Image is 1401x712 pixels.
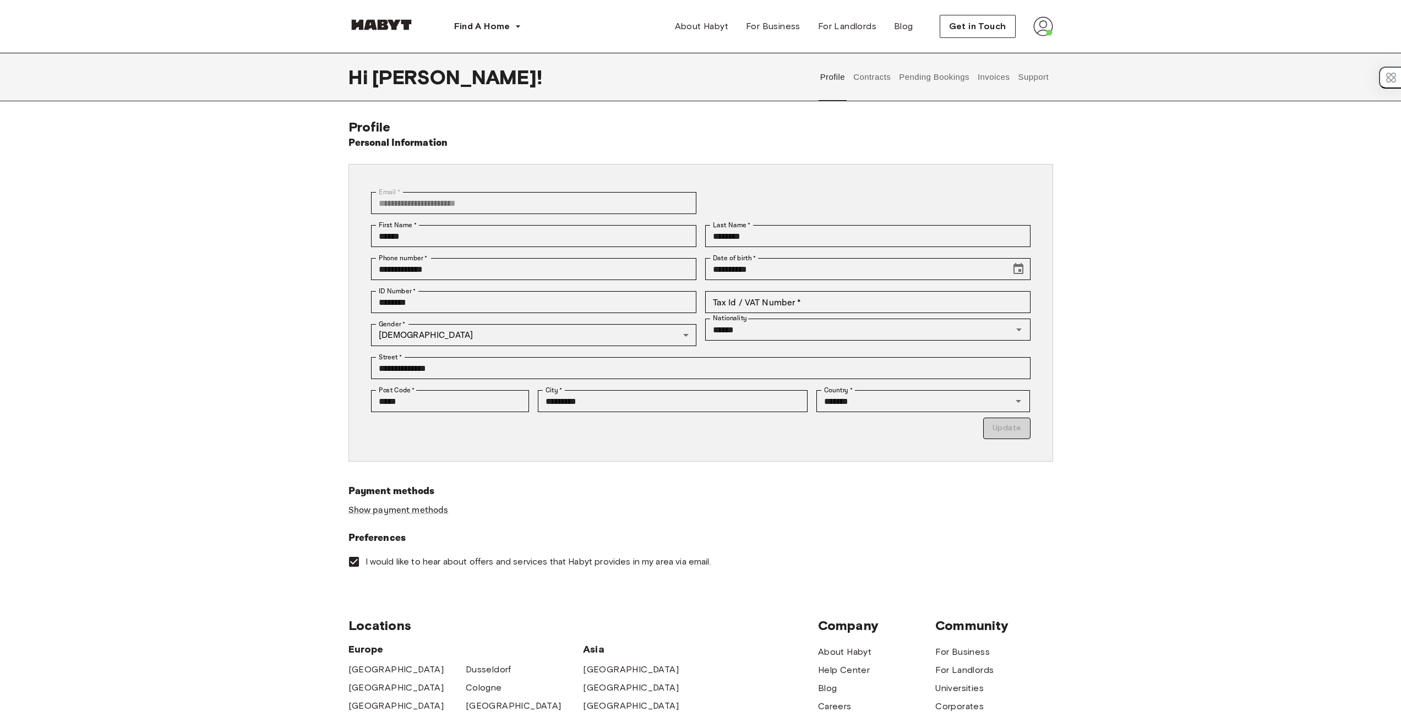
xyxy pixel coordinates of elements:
a: For Business [737,15,809,37]
button: Invoices [976,53,1011,101]
a: About Habyt [666,15,737,37]
label: Last Name [713,220,751,230]
label: Email [379,187,400,197]
img: avatar [1033,17,1053,36]
div: user profile tabs [816,53,1053,101]
span: Locations [348,617,818,634]
a: [GEOGRAPHIC_DATA] [348,681,444,694]
a: [GEOGRAPHIC_DATA] [348,663,444,676]
button: Open [1011,322,1027,337]
label: Gender [379,319,405,329]
span: Hi [348,65,372,89]
span: About Habyt [675,20,728,33]
label: Nationality [713,314,747,323]
label: Date of birth [713,253,756,263]
a: Blog [885,15,922,37]
span: Find A Home [454,20,510,33]
span: For Landlords [818,20,876,33]
label: ID Number [379,286,416,296]
img: Habyt [348,19,415,30]
span: For Business [746,20,800,33]
button: Profile [819,53,847,101]
label: Country [824,385,853,395]
a: Universities [935,682,984,695]
div: You can't change your email address at the moment. Please reach out to customer support in case y... [371,192,696,214]
a: Cologne [466,681,502,694]
h6: Personal Information [348,135,448,151]
label: Phone number [379,253,428,263]
button: Support [1017,53,1050,101]
span: Blog [894,20,913,33]
label: First Name [379,220,417,230]
a: Dusseldorf [466,663,511,676]
label: City [546,385,563,395]
div: [DEMOGRAPHIC_DATA] [371,324,696,346]
h6: Payment methods [348,484,1053,499]
a: For Landlords [935,664,994,677]
a: Blog [818,682,837,695]
a: About Habyt [818,645,871,659]
a: [GEOGRAPHIC_DATA] [583,663,679,676]
span: Profile [348,119,391,135]
a: For Business [935,645,990,659]
button: Choose date, selected date is Nov 3, 1997 [1007,258,1029,280]
span: Asia [583,643,700,656]
span: Europe [348,643,584,656]
span: I would like to hear about offers and services that Habyt provides in my area via email. [366,556,711,568]
button: Contracts [852,53,892,101]
span: Community [935,617,1053,634]
button: Pending Bookings [898,53,971,101]
a: For Landlords [809,15,885,37]
button: Open [1011,393,1026,409]
span: [PERSON_NAME] ! [372,65,542,89]
a: Help Center [818,664,870,677]
a: Show payment methods [348,505,449,516]
button: Find A Home [445,15,530,37]
label: Post Code [379,385,415,395]
label: Street [379,352,402,362]
h6: Preferences [348,530,1053,546]
span: Company [818,617,935,634]
a: [GEOGRAPHIC_DATA] [583,681,679,694]
span: Get in Touch [949,20,1006,33]
button: Get in Touch [940,15,1016,38]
